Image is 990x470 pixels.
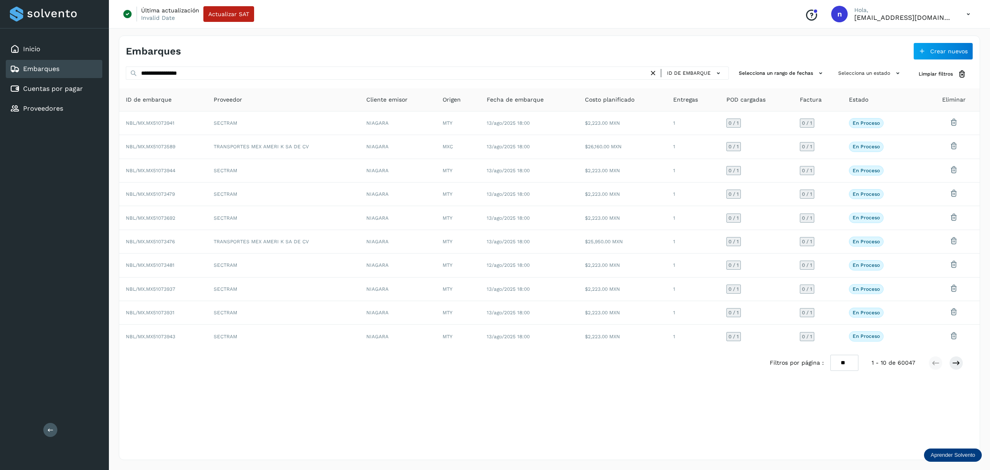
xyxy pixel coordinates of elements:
span: 13/ago/2025 18:00 [487,120,530,126]
a: Embarques [23,65,59,73]
td: SECTRAM [207,183,359,206]
td: 1 [667,325,720,348]
td: NIAGARA [360,135,436,159]
td: NIAGARA [360,325,436,348]
td: MTY [436,159,480,183]
span: NBL/MX.MX51073937 [126,286,175,292]
td: NIAGARA [360,112,436,135]
td: NIAGARA [360,278,436,301]
span: 0 / 1 [728,239,739,244]
span: NBL/MX.MX51073589 [126,144,175,150]
button: Actualizar SAT [203,6,254,22]
button: Limpiar filtros [912,66,973,82]
span: 0 / 1 [728,192,739,197]
p: niagara+prod@solvento.mx [854,14,953,21]
p: En proceso [853,239,880,244]
td: NIAGARA [360,230,436,254]
span: 0 / 1 [802,287,812,292]
div: Aprender Solvento [924,449,982,462]
span: NBL/MX.MX51073931 [126,310,174,316]
span: 13/ago/2025 18:00 [487,286,530,292]
td: MTY [436,206,480,230]
span: Factura [800,95,822,104]
td: NIAGARA [360,183,436,206]
p: En proceso [853,215,880,221]
span: 0 / 1 [802,216,812,221]
span: 13/ago/2025 18:00 [487,310,530,316]
span: 0 / 1 [728,121,739,126]
span: Limpiar filtros [919,70,953,78]
span: 13/ago/2025 18:00 [487,239,530,244]
td: NIAGARA [360,159,436,183]
td: TRANSPORTES MEX AMERI K SA DE CV [207,230,359,254]
td: MTY [436,325,480,348]
span: 12/ago/2025 18:00 [487,262,530,268]
span: 0 / 1 [728,287,739,292]
span: 0 / 1 [802,310,812,315]
td: 1 [667,206,720,230]
td: MXC [436,135,480,159]
span: Cliente emisor [366,95,408,104]
span: NBL/MX.MX51073479 [126,191,175,197]
td: SECTRAM [207,159,359,183]
span: 0 / 1 [728,216,739,221]
span: Costo planificado [585,95,634,104]
span: 0 / 1 [802,121,812,126]
td: 1 [667,254,720,277]
p: Aprender Solvento [931,452,975,458]
td: $25,950.00 MXN [578,230,666,254]
p: En proceso [853,333,880,339]
td: MTY [436,183,480,206]
span: Crear nuevos [930,48,968,54]
div: Embarques [6,60,102,78]
td: $2,223.00 MXN [578,183,666,206]
button: ID de embarque [665,67,725,79]
td: TRANSPORTES MEX AMERI K SA DE CV [207,135,359,159]
span: ID de embarque [126,95,172,104]
span: ID de embarque [667,69,711,77]
a: Proveedores [23,104,63,112]
td: $2,223.00 MXN [578,325,666,348]
p: En proceso [853,262,880,268]
span: NBL/MX.MX51073943 [126,334,175,339]
a: Cuentas por pagar [23,85,83,93]
p: Invalid Date [141,14,175,21]
td: SECTRAM [207,254,359,277]
span: NBL/MX.MX51073944 [126,168,175,173]
td: SECTRAM [207,301,359,325]
span: 0 / 1 [802,168,812,173]
span: Fecha de embarque [487,95,544,104]
h4: Embarques [126,45,181,57]
span: 13/ago/2025 18:00 [487,144,530,150]
td: 1 [667,159,720,183]
td: NIAGARA [360,254,436,277]
td: 1 [667,301,720,325]
td: SECTRAM [207,112,359,135]
p: En proceso [853,191,880,197]
span: NBL/MX.MX51073481 [126,262,174,268]
span: 0 / 1 [728,334,739,339]
td: $2,223.00 MXN [578,206,666,230]
span: Eliminar [942,95,966,104]
span: 0 / 1 [802,334,812,339]
td: MTY [436,301,480,325]
td: SECTRAM [207,325,359,348]
span: 0 / 1 [802,144,812,149]
span: 0 / 1 [728,263,739,268]
span: Origen [443,95,461,104]
p: Última actualización [141,7,199,14]
td: 1 [667,278,720,301]
button: Selecciona un rango de fechas [735,66,828,80]
span: Filtros por página : [770,358,824,367]
span: 0 / 1 [802,263,812,268]
span: Estado [849,95,868,104]
span: 13/ago/2025 18:00 [487,334,530,339]
div: Proveedores [6,100,102,118]
td: SECTRAM [207,206,359,230]
a: Inicio [23,45,40,53]
span: 13/ago/2025 18:00 [487,168,530,173]
td: SECTRAM [207,278,359,301]
td: $2,223.00 MXN [578,112,666,135]
td: 1 [667,112,720,135]
td: $2,223.00 MXN [578,159,666,183]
